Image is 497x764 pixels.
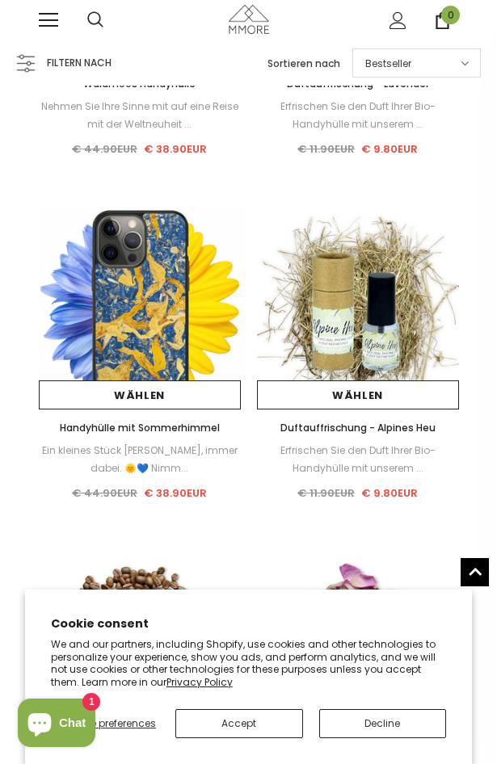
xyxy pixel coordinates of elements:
[51,638,447,688] p: We and our partners, including Shopify, use cookies and other technologies to personalize your ex...
[361,485,418,501] span: € 9.80EUR
[257,98,459,133] div: Erfrischen Sie den Duft Ihrer Bio-Handyhülle mit unserem ...
[144,485,207,501] span: € 38.90EUR
[229,5,269,33] img: MMORE Cases
[441,6,460,24] span: 0
[72,485,137,501] span: € 44.90EUR
[51,709,159,738] button: Manage preferences
[175,709,303,738] button: Accept
[39,442,241,477] div: Ein kleines Stück [PERSON_NAME], immer dabei. 🌞💙 Nimm...
[60,421,220,434] span: Handyhülle mit Sommerhimmel
[83,77,196,90] span: Waldmoos Handyhülle
[51,615,447,632] h2: Cookie consent
[39,380,241,409] a: Wählen
[166,675,233,689] a: Privacy Policy
[297,141,355,157] span: € 11.90EUR
[39,98,241,133] div: Nehmen Sie Ihre Sinne mit auf eine Reise mit der Weltneuheit ...
[144,141,207,157] span: € 38.90EUR
[13,699,100,751] inbox-online-store-chat: Shopify online store chat
[72,141,137,157] span: € 44.90EUR
[47,54,112,72] span: Filtern nach
[39,419,241,437] a: Handyhülle mit Sommerhimmel
[280,421,436,434] span: Duftauffrischung - Alpines Heu
[257,442,459,477] div: Erfrischen Sie den Duft Ihrer Bio-Handyhülle mit unserem ...
[54,716,156,730] span: Manage preferences
[365,56,411,72] span: Bestseller
[361,141,418,157] span: € 9.80EUR
[257,380,459,409] a: Wählen
[257,419,459,437] a: Duftauffrischung - Alpines Heu
[297,485,355,501] span: € 11.90EUR
[267,56,340,72] label: Sortieren nach
[434,12,451,29] a: 0
[287,77,428,90] span: Duftauffrischung - Lavendel
[319,709,447,738] button: Decline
